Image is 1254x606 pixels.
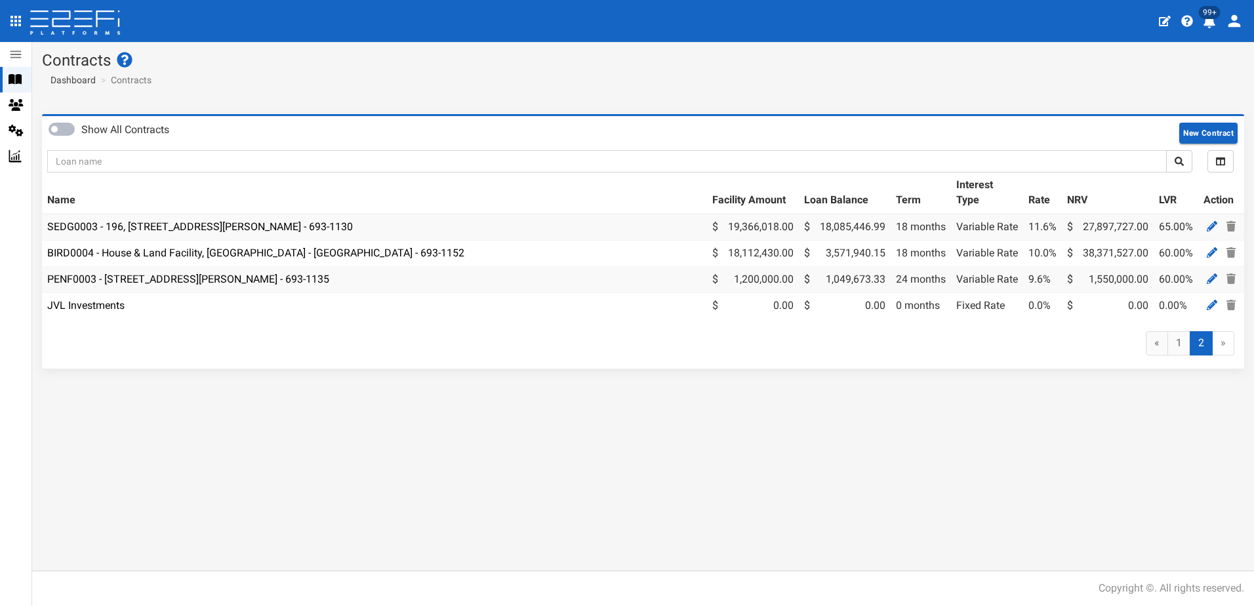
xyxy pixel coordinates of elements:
td: 38,371,527.00 [1062,240,1154,266]
th: Name [42,172,707,214]
h1: Contracts [42,52,1244,69]
td: Fixed Rate [951,293,1023,318]
td: 0.00% [1154,293,1198,318]
td: 18 months [891,240,951,266]
td: Variable Rate [951,240,1023,266]
td: 11.6% [1023,214,1062,240]
td: 18,085,446.99 [799,214,891,240]
span: 2 [1190,331,1213,355]
li: Contracts [98,73,152,87]
a: 1 [1167,331,1190,355]
td: 0.0% [1023,293,1062,318]
a: BIRD0004 - House & Land Facility, [GEOGRAPHIC_DATA] - [GEOGRAPHIC_DATA] - 693-1152 [47,247,464,259]
th: Facility Amount [707,172,799,214]
th: Loan Balance [799,172,891,214]
th: LVR [1154,172,1198,214]
span: » [1212,331,1234,355]
td: 0.00 [1062,293,1154,318]
a: Delete Contract [1223,271,1239,287]
td: 19,366,018.00 [707,214,799,240]
td: 65.00% [1154,214,1198,240]
input: Loan name [47,150,1167,172]
td: 9.6% [1023,266,1062,293]
a: SEDG0003 - 196, [STREET_ADDRESS][PERSON_NAME] - 693-1130 [47,220,353,233]
th: Interest Type [951,172,1023,214]
td: Variable Rate [951,266,1023,293]
label: Show All Contracts [81,123,169,138]
td: 27,897,727.00 [1062,214,1154,240]
a: PENF0003 - [STREET_ADDRESS][PERSON_NAME] - 693-1135 [47,273,329,285]
td: 60.00% [1154,266,1198,293]
td: Variable Rate [951,214,1023,240]
th: Rate [1023,172,1062,214]
td: 1,550,000.00 [1062,266,1154,293]
td: 0.00 [707,293,799,318]
td: 0 months [891,293,951,318]
td: 60.00% [1154,240,1198,266]
td: 0.00 [799,293,891,318]
td: 1,200,000.00 [707,266,799,293]
td: 24 months [891,266,951,293]
a: JVL Investments [47,299,125,312]
td: 10.0% [1023,240,1062,266]
td: 3,571,940.15 [799,240,891,266]
a: Dashboard [45,73,96,87]
button: New Contract [1179,123,1238,144]
a: « [1146,331,1168,355]
a: Delete Contract [1223,297,1239,313]
a: Delete Contract [1223,218,1239,235]
th: Action [1198,172,1244,214]
td: 18 months [891,214,951,240]
td: 18,112,430.00 [707,240,799,266]
td: 1,049,673.33 [799,266,891,293]
th: Term [891,172,951,214]
div: Copyright ©. All rights reserved. [1099,581,1244,596]
th: NRV [1062,172,1154,214]
span: Dashboard [45,75,96,85]
a: Delete Contract [1223,245,1239,261]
